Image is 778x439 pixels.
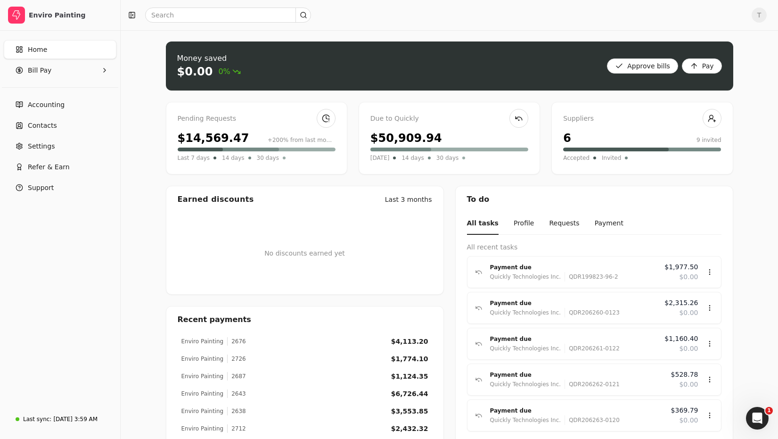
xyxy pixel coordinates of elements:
span: 14 days [222,153,244,163]
div: Due to Quickly [370,114,528,124]
div: Recent payments [166,306,443,333]
button: Approve bills [607,58,678,74]
span: $1,160.40 [664,334,698,344]
span: $2,315.26 [664,298,698,308]
div: Payment due [490,263,657,272]
button: All tasks [467,213,499,235]
div: 2726 [227,355,246,363]
span: Settings [28,141,55,151]
div: Suppliers [563,114,721,124]
div: 6 [563,130,571,147]
span: Refer & Earn [28,162,70,172]
span: Contacts [28,121,57,131]
span: Accepted [563,153,590,163]
span: $0.00 [679,380,698,389]
div: $4,113.20 [391,337,428,347]
div: Enviro Painting [181,407,224,415]
div: QDR206263-0120 [565,415,620,425]
div: QDR206262-0121 [565,380,620,389]
div: $6,726.44 [391,389,428,399]
span: $528.78 [671,370,698,380]
div: All recent tasks [467,242,721,252]
span: $0.00 [679,272,698,282]
a: Settings [4,137,116,156]
div: To do [456,186,733,213]
div: Payment due [490,406,663,415]
div: Quickly Technologies Inc. [490,380,561,389]
div: Payment due [490,370,663,380]
div: 2638 [227,407,246,415]
div: Enviro Painting [181,355,224,363]
div: Enviro Painting [181,389,224,398]
span: 30 days [257,153,279,163]
div: +200% from last month [268,136,336,144]
span: Home [28,45,47,55]
div: [DATE] 3:59 AM [53,415,98,423]
span: $0.00 [679,308,698,318]
div: $2,432.32 [391,424,428,434]
button: Refer & Earn [4,157,116,176]
div: Quickly Technologies Inc. [490,415,561,425]
div: Quickly Technologies Inc. [490,272,561,282]
div: QDR206260-0123 [565,308,620,317]
div: QDR199823-96-2 [565,272,618,282]
button: Payment [595,213,623,235]
div: 2643 [227,389,246,398]
a: Contacts [4,116,116,135]
span: $369.79 [671,406,698,415]
span: $0.00 [679,344,698,354]
div: Last sync: [23,415,51,423]
div: Enviro Painting [181,372,224,381]
div: No discounts earned yet [264,233,345,273]
span: $1,977.50 [664,262,698,272]
span: 30 days [436,153,459,163]
div: Money saved [177,53,241,64]
iframe: Intercom live chat [746,407,769,430]
div: $1,774.10 [391,354,428,364]
button: Support [4,178,116,197]
div: Payment due [490,298,657,308]
div: Enviro Painting [181,337,224,346]
div: Quickly Technologies Inc. [490,308,561,317]
span: Invited [602,153,621,163]
span: 0% [218,66,240,77]
button: Pay [682,58,722,74]
div: 9 invited [696,136,721,144]
button: Bill Pay [4,61,116,80]
button: T [752,8,767,23]
span: $0.00 [679,415,698,425]
span: [DATE] [370,153,390,163]
a: Last sync:[DATE] 3:59 AM [4,411,116,428]
div: Last 3 months [385,195,432,205]
span: Support [28,183,54,193]
div: Earned discounts [178,194,254,205]
div: Pending Requests [178,114,336,124]
button: Requests [549,213,579,235]
div: 2687 [227,372,246,381]
div: $0.00 [177,64,213,79]
div: Enviro Painting [181,424,224,433]
div: Enviro Painting [29,10,112,20]
button: Profile [514,213,534,235]
div: 2676 [227,337,246,346]
span: Accounting [28,100,65,110]
a: Home [4,40,116,59]
span: Last 7 days [178,153,210,163]
div: Quickly Technologies Inc. [490,344,561,353]
div: 2712 [227,424,246,433]
a: Accounting [4,95,116,114]
span: 14 days [401,153,424,163]
span: Bill Pay [28,66,51,75]
div: QDR206261-0122 [565,344,620,353]
div: Payment due [490,334,657,344]
span: 1 [765,407,773,414]
div: $3,553.85 [391,406,428,416]
div: $14,569.47 [178,130,249,147]
div: $50,909.94 [370,130,442,147]
input: Search [145,8,311,23]
div: $1,124.35 [391,372,428,381]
